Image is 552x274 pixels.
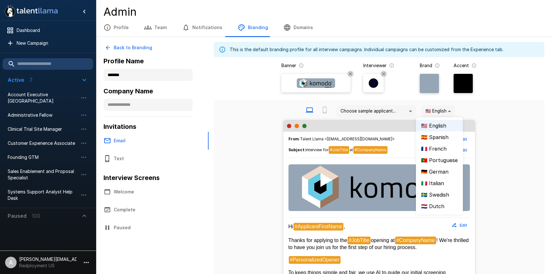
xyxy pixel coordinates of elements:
[416,154,463,166] li: 🇵🇹 Portuguese
[416,189,463,200] li: 🇸🇪 Swedish
[416,131,463,143] li: 🇪🇸 Spanish
[416,166,463,177] li: 🇩🇪 German
[416,200,463,212] li: 🇳🇱 Dutch
[416,177,463,189] li: 🇮🇹 Italian
[416,143,463,154] li: 🇫🇷 French
[416,120,463,131] li: 🇺🇸 English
